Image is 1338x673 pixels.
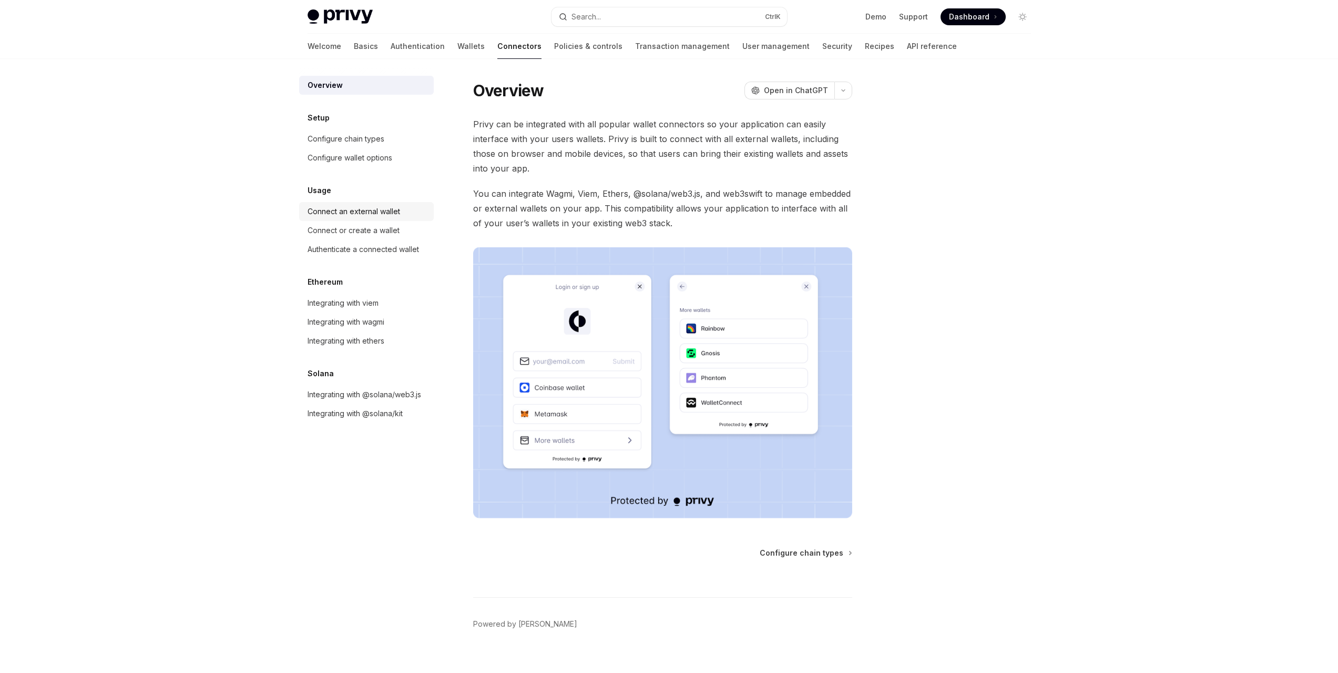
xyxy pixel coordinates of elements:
a: Connect an external wallet [299,202,434,221]
a: Overview [299,76,434,95]
span: You can integrate Wagmi, Viem, Ethers, @solana/web3.js, and web3swift to manage embedded or exter... [473,186,852,230]
button: Toggle dark mode [1014,8,1031,25]
a: Transaction management [635,34,730,59]
button: Search...CtrlK [551,7,787,26]
img: Connectors3 [473,247,852,518]
a: Support [899,12,928,22]
span: Ctrl K [765,13,781,21]
div: Integrating with wagmi [308,316,384,328]
div: Integrating with viem [308,297,379,309]
h5: Setup [308,112,330,124]
a: Authentication [391,34,445,59]
a: Integrating with wagmi [299,313,434,332]
a: Wallets [457,34,485,59]
div: Integrating with @solana/web3.js [308,388,421,401]
a: Basics [354,34,378,59]
a: Powered by [PERSON_NAME] [473,619,577,629]
a: Configure chain types [760,548,851,558]
div: Overview [308,79,343,92]
a: API reference [907,34,957,59]
h5: Usage [308,184,331,197]
div: Authenticate a connected wallet [308,243,419,256]
span: Privy can be integrated with all popular wallet connectors so your application can easily interfa... [473,117,852,176]
div: Connect or create a wallet [308,224,400,237]
a: Configure wallet options [299,148,434,167]
a: Integrating with @solana/kit [299,404,434,423]
span: Configure chain types [760,548,843,558]
a: Integrating with ethers [299,332,434,350]
span: Open in ChatGPT [764,85,828,96]
h5: Ethereum [308,276,343,288]
div: Configure chain types [308,133,384,145]
a: Connectors [497,34,542,59]
h1: Overview [473,81,544,100]
a: Configure chain types [299,129,434,148]
div: Search... [571,11,601,23]
div: Integrating with ethers [308,335,384,347]
a: Authenticate a connected wallet [299,240,434,259]
a: Integrating with @solana/web3.js [299,385,434,404]
div: Configure wallet options [308,152,392,164]
a: Integrating with viem [299,294,434,313]
div: Integrating with @solana/kit [308,407,403,420]
a: Policies & controls [554,34,622,59]
img: light logo [308,9,373,24]
a: Recipes [865,34,894,59]
h5: Solana [308,367,334,380]
a: Welcome [308,34,341,59]
span: Dashboard [949,12,989,22]
a: Connect or create a wallet [299,221,434,240]
a: Security [822,34,852,59]
div: Connect an external wallet [308,205,400,218]
a: Demo [865,12,886,22]
a: User management [742,34,810,59]
button: Open in ChatGPT [744,82,834,99]
a: Dashboard [941,8,1006,25]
